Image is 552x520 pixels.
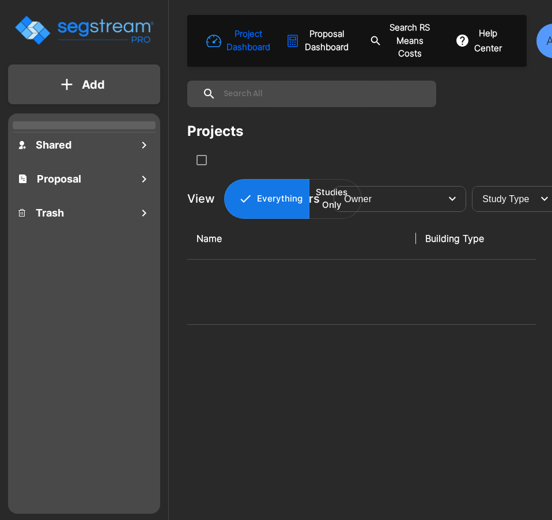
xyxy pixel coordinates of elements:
img: Logo [13,14,154,47]
button: Help Center [453,22,506,60]
button: Add [8,68,160,101]
span: Study Type [482,194,529,204]
button: SelectAll [190,149,213,172]
div: Select [474,183,533,215]
button: Project Dashboard [207,23,271,58]
p: View [187,190,215,207]
button: Search RS Means Costs [365,17,439,65]
p: Everything [257,192,303,206]
button: Proposal Dashboard [285,23,351,58]
div: Projects [187,121,243,142]
div: Platform [224,179,362,219]
h1: Proposal [37,171,81,187]
h1: Trash [36,205,64,221]
h1: Project Dashboard [226,28,270,54]
button: Studies Only [309,179,362,219]
div: Select [336,183,441,215]
span: Owner [344,194,372,204]
th: Name [187,218,416,260]
p: Studies Only [316,186,347,212]
h1: Search RS Means Costs [387,21,433,60]
input: Search All [216,81,430,107]
h1: Shared [36,137,71,153]
button: Everything [224,179,309,219]
h1: Proposal Dashboard [305,28,349,54]
p: Add [82,76,105,93]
